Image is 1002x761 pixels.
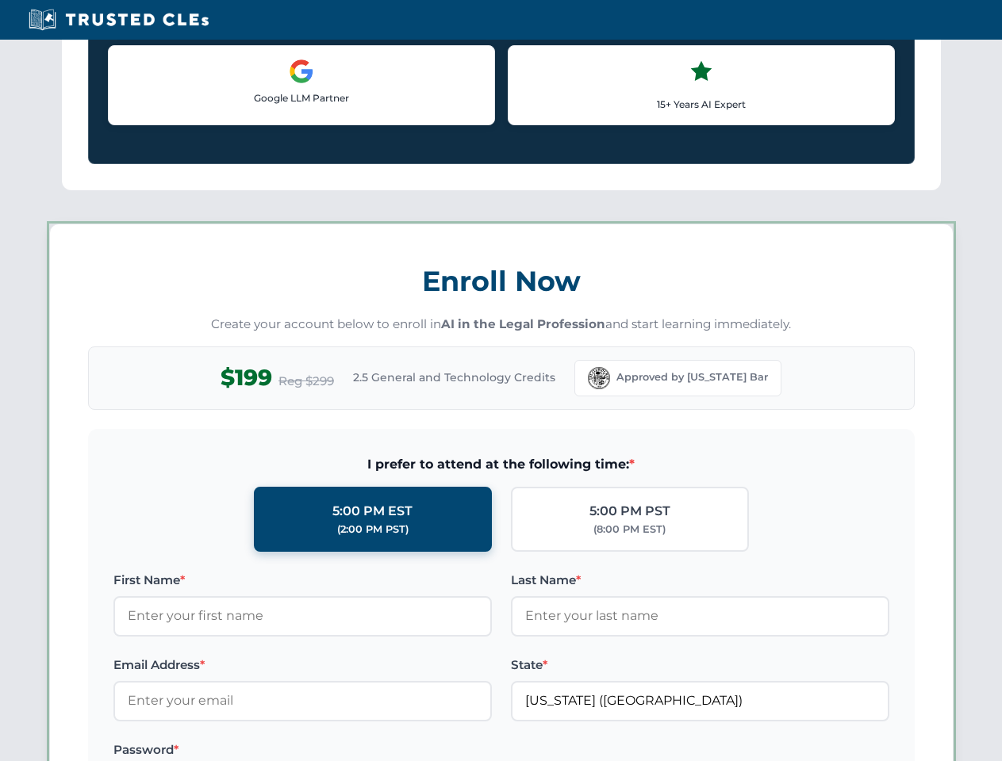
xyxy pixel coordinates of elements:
p: 15+ Years AI Expert [521,97,881,112]
span: I prefer to attend at the following time: [113,454,889,475]
p: Create your account below to enroll in and start learning immediately. [88,315,915,334]
input: Enter your first name [113,596,492,636]
img: Google [289,59,314,84]
p: Google LLM Partner [121,90,482,105]
label: Email Address [113,656,492,675]
span: 2.5 General and Technology Credits [353,369,555,386]
img: Trusted CLEs [24,8,213,32]
span: $199 [221,360,272,396]
strong: AI in the Legal Profession [441,316,605,331]
input: Enter your last name [511,596,889,636]
input: Florida (FL) [511,681,889,721]
label: First Name [113,571,492,590]
h3: Enroll Now [88,256,915,306]
span: Reg $299 [278,372,334,391]
img: Florida Bar [588,367,610,389]
span: Approved by [US_STATE] Bar [616,369,768,385]
label: State [511,656,889,675]
label: Password [113,740,492,759]
input: Enter your email [113,681,492,721]
div: (2:00 PM PST) [337,522,409,537]
div: 5:00 PM EST [332,501,413,522]
label: Last Name [511,571,889,590]
div: (8:00 PM EST) [593,522,666,537]
div: 5:00 PM PST [589,501,670,522]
